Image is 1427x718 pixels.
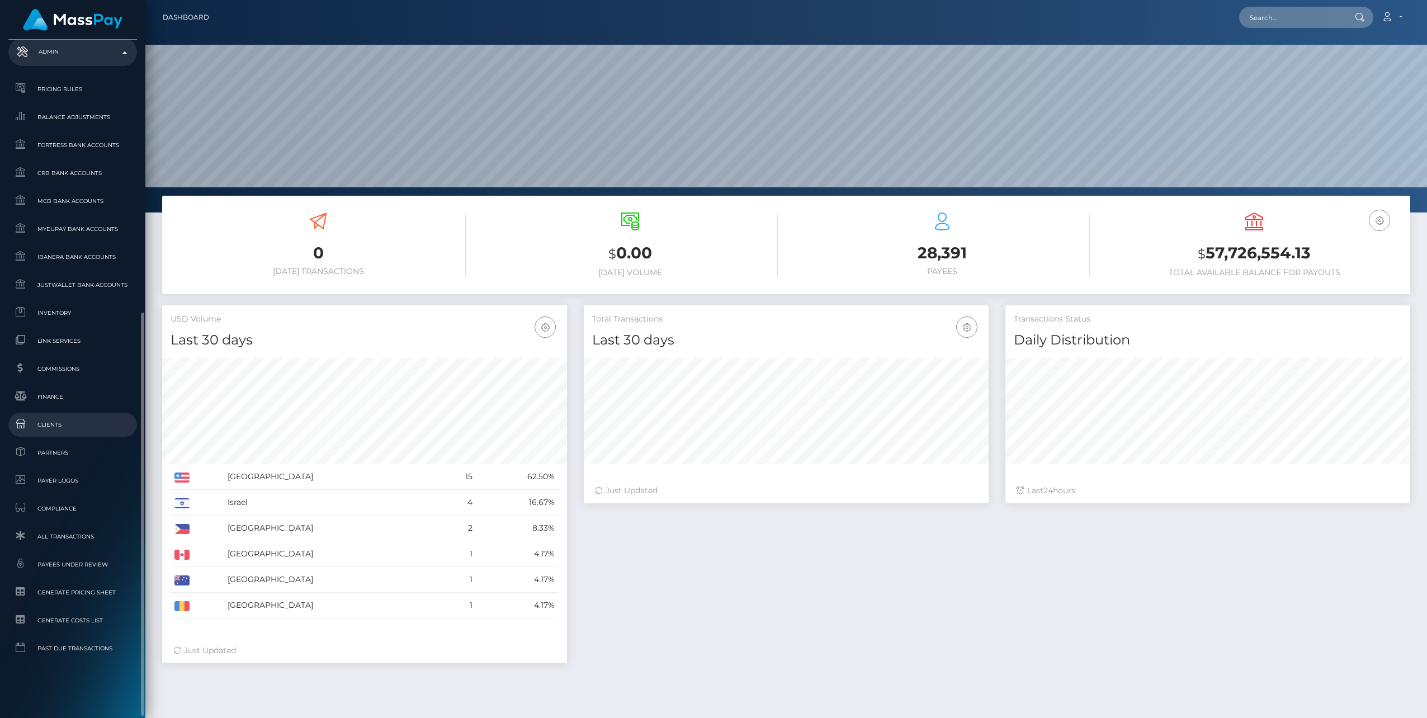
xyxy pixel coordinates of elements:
[441,541,476,567] td: 1
[1198,246,1206,262] small: $
[1107,242,1402,265] h3: 57,726,554.13
[8,38,137,66] a: Admin
[171,267,466,276] h6: [DATE] Transactions
[174,498,190,508] img: IL.png
[13,642,133,655] span: Past Due Transactions
[13,530,133,543] span: All Transactions
[795,267,1090,276] h6: Payees
[476,541,559,567] td: 4.17%
[8,385,137,409] a: Finance
[224,464,441,490] td: [GEOGRAPHIC_DATA]
[8,413,137,437] a: Clients
[224,516,441,541] td: [GEOGRAPHIC_DATA]
[8,105,137,129] a: Balance Adjustments
[476,464,559,490] td: 62.50%
[174,601,190,611] img: RO.png
[13,83,133,96] span: Pricing Rules
[1107,268,1402,277] h6: Total Available Balance for Payouts
[13,390,133,403] span: Finance
[13,195,133,207] span: MCB Bank Accounts
[441,464,476,490] td: 15
[8,608,137,632] a: Generate Costs List
[13,139,133,152] span: Fortress Bank Accounts
[174,550,190,560] img: CA.png
[224,593,441,618] td: [GEOGRAPHIC_DATA]
[8,77,137,101] a: Pricing Rules
[171,314,559,325] h5: USD Volume
[13,44,133,60] p: Admin
[13,251,133,263] span: Ibanera Bank Accounts
[13,614,133,627] span: Generate Costs List
[8,441,137,465] a: Partners
[8,273,137,297] a: JustWallet Bank Accounts
[8,552,137,577] a: Payees under Review
[23,9,122,31] img: MassPay Logo
[595,485,977,497] div: Just Updated
[13,586,133,599] span: Generate Pricing Sheet
[13,418,133,431] span: Clients
[8,329,137,353] a: Link Services
[1017,485,1399,497] div: Last hours
[8,133,137,157] a: Fortress Bank Accounts
[1043,485,1053,495] span: 24
[8,580,137,604] a: Generate Pricing Sheet
[8,497,137,521] a: Compliance
[476,516,559,541] td: 8.33%
[476,593,559,618] td: 4.17%
[441,567,476,593] td: 1
[592,314,980,325] h5: Total Transactions
[13,474,133,487] span: Payer Logos
[1014,314,1402,325] h5: Transactions Status
[476,567,559,593] td: 4.17%
[13,334,133,347] span: Link Services
[163,6,209,29] a: Dashboard
[13,223,133,235] span: MyEUPay Bank Accounts
[608,246,616,262] small: $
[1014,330,1402,350] h4: Daily Distribution
[174,524,190,534] img: PH.png
[13,362,133,375] span: Commissions
[8,525,137,549] a: All Transactions
[8,636,137,660] a: Past Due Transactions
[8,357,137,381] a: Commissions
[1239,7,1344,28] input: Search...
[171,330,559,350] h4: Last 30 days
[441,490,476,516] td: 4
[13,278,133,291] span: JustWallet Bank Accounts
[8,217,137,241] a: MyEUPay Bank Accounts
[13,111,133,124] span: Balance Adjustments
[224,490,441,516] td: Israel
[476,490,559,516] td: 16.67%
[8,245,137,269] a: Ibanera Bank Accounts
[13,306,133,319] span: Inventory
[13,167,133,179] span: CRB Bank Accounts
[171,242,466,264] h3: 0
[13,502,133,515] span: Compliance
[8,301,137,325] a: Inventory
[8,161,137,185] a: CRB Bank Accounts
[173,645,556,656] div: Just Updated
[224,567,441,593] td: [GEOGRAPHIC_DATA]
[8,469,137,493] a: Payer Logos
[592,330,980,350] h4: Last 30 days
[483,268,778,277] h6: [DATE] Volume
[174,575,190,585] img: AU.png
[441,593,476,618] td: 1
[483,242,778,265] h3: 0.00
[13,446,133,459] span: Partners
[224,541,441,567] td: [GEOGRAPHIC_DATA]
[174,473,190,483] img: US.png
[8,189,137,213] a: MCB Bank Accounts
[795,242,1090,264] h3: 28,391
[13,558,133,571] span: Payees under Review
[441,516,476,541] td: 2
